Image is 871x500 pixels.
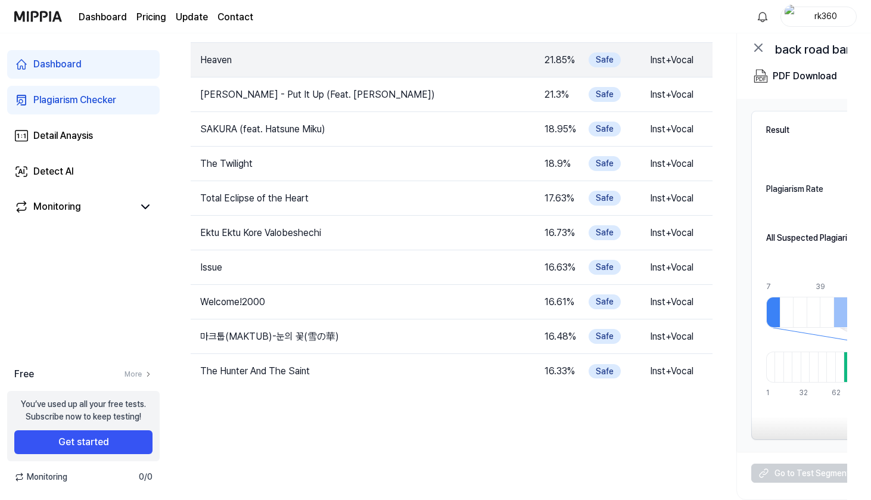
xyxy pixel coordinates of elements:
[785,5,799,29] img: profile
[799,387,807,398] div: 32
[630,251,713,284] td: Inst+Vocal
[545,260,576,275] div: 16.63 %
[191,295,525,309] td: Welcome!2000
[191,122,525,136] td: SAKURA (feat. Hatsune Miku)
[217,10,253,24] a: Contact
[589,122,621,136] div: Safe
[191,364,525,378] td: The Hunter And The Saint
[589,364,621,379] div: Safe
[751,64,839,88] button: PDF Download
[589,294,621,309] div: Safe
[33,129,93,143] div: Detail Anaysis
[545,88,569,102] div: 21.3 %
[21,398,146,423] div: You’ve used up all your free tests. Subscribe now to keep testing!
[766,281,780,292] div: 7
[766,387,774,398] div: 1
[589,260,621,275] div: Safe
[545,53,575,67] div: 21.85 %
[630,355,713,388] td: Inst+Vocal
[191,53,525,67] td: Heaven
[816,281,829,292] div: 39
[33,200,81,214] div: Monitoring
[7,157,160,186] a: Detect AI
[630,44,713,77] td: Inst+Vocal
[545,122,576,136] div: 18.95 %
[7,86,160,114] a: Plagiarism Checker
[125,369,153,380] a: More
[191,88,525,102] td: [PERSON_NAME] - Put It Up (Feat. [PERSON_NAME])
[630,182,713,215] td: Inst+Vocal
[14,367,34,381] span: Free
[630,216,713,250] td: Inst+Vocal
[14,200,133,214] a: Monitoring
[7,122,160,150] a: Detail Anaysis
[139,471,153,483] span: 0 / 0
[589,191,621,206] div: Safe
[589,52,621,67] div: Safe
[832,387,840,398] div: 62
[191,226,525,240] td: Ektu Ektu Kore Valobeshechi
[545,364,575,378] div: 16.33 %
[773,69,837,84] div: PDF Download
[766,182,847,197] div: Plagiarism Rate
[754,69,768,83] img: PDF Download
[545,157,571,171] div: 18.9 %
[630,320,713,353] td: Inst+Vocal
[191,157,525,171] td: The Twilight
[545,226,575,240] div: 16.73 %
[545,191,574,206] div: 17.63 %
[630,113,713,146] td: Inst+Vocal
[176,10,208,24] a: Update
[33,57,82,72] div: Dashboard
[630,285,713,319] td: Inst+Vocal
[191,191,525,206] td: Total Eclipse of the Heart
[630,147,713,181] td: Inst+Vocal
[589,225,621,240] div: Safe
[630,78,713,111] td: Inst+Vocal
[191,330,525,344] td: 마크툽(MAKTUB)-눈의 꽃(雪の華)
[33,164,74,179] div: Detect AI
[589,156,621,171] div: Safe
[802,10,849,23] div: rk360
[33,93,116,107] div: Plagiarism Checker
[7,50,160,79] a: Dashboard
[545,295,574,309] div: 16.61 %
[589,329,621,344] div: Safe
[136,10,166,24] a: Pricing
[14,471,67,483] span: Monitoring
[191,260,525,275] td: Issue
[14,430,153,454] button: Get started
[79,10,127,24] a: Dashboard
[780,7,857,27] button: profilerk360
[589,87,621,102] div: Safe
[755,10,770,24] img: 알림
[545,330,576,344] div: 16.48 %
